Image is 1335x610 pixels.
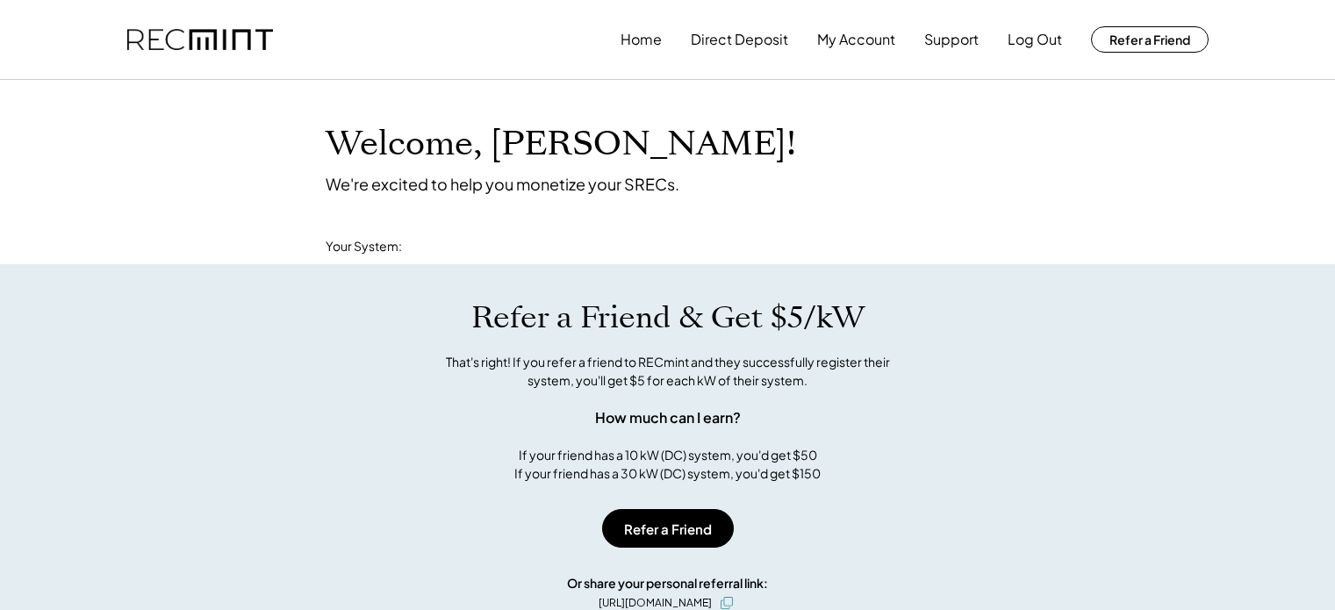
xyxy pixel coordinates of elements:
h1: Refer a Friend & Get $5/kW [471,299,865,336]
button: Refer a Friend [1091,26,1209,53]
div: Your System: [326,238,402,255]
div: Or share your personal referral link: [567,574,768,592]
button: Refer a Friend [602,509,734,548]
button: My Account [817,22,895,57]
h1: Welcome, [PERSON_NAME]! [326,124,796,165]
img: recmint-logotype%403x.png [127,29,273,51]
button: Support [924,22,979,57]
div: How much can I earn? [595,407,741,428]
button: Home [621,22,662,57]
div: If your friend has a 10 kW (DC) system, you'd get $50 If your friend has a 30 kW (DC) system, you... [514,446,821,483]
div: We're excited to help you monetize your SRECs. [326,174,679,194]
button: Log Out [1008,22,1062,57]
div: That's right! If you refer a friend to RECmint and they successfully register their system, you'l... [427,353,909,390]
button: Direct Deposit [691,22,788,57]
